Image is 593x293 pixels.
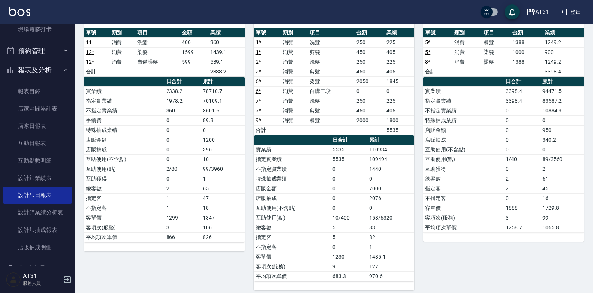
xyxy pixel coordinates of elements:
td: 0 [165,135,201,145]
td: 99/3960 [201,164,244,174]
table: a dense table [254,135,415,281]
td: 不指定客 [254,242,331,252]
td: 3398.4 [504,96,541,106]
td: 客單價 [254,252,331,262]
td: 360 [208,37,245,47]
th: 業績 [543,28,584,38]
a: 店家日報表 [3,117,72,135]
td: 1439.1 [208,47,245,57]
td: 實業績 [84,86,165,96]
td: 消費 [281,106,308,115]
td: 不指定客 [84,203,165,213]
td: 360 [165,106,201,115]
td: 消費 [281,115,308,125]
td: 539.1 [208,57,245,67]
td: 2 [165,184,201,193]
td: 5535 [331,154,367,164]
th: 業績 [208,28,245,38]
td: 2338.2 [208,67,245,76]
td: 2050 [355,76,385,86]
td: 0 [355,86,385,96]
td: 2000 [355,115,385,125]
td: 平均項次單價 [84,232,165,242]
td: 109494 [367,154,414,164]
a: 報表目錄 [3,83,72,100]
td: 1 [367,242,414,252]
td: 127 [367,262,414,271]
td: 特殊抽成業績 [254,174,331,184]
th: 金額 [180,28,208,38]
td: 0 [331,164,367,174]
button: 客戶管理 [3,259,72,278]
td: 互助獲得 [423,164,504,174]
td: 消費 [110,57,136,67]
td: 225 [385,57,415,67]
td: 1249.2 [543,37,584,47]
td: 0 [331,174,367,184]
td: 消費 [281,47,308,57]
td: 5535 [385,125,415,135]
td: 1978.2 [165,96,201,106]
td: 店販金額 [423,125,504,135]
td: 0 [165,174,201,184]
td: 45 [541,184,584,193]
a: 店販抽成明細 [3,239,72,256]
td: 不指定實業績 [423,106,504,115]
td: 1299 [165,213,201,223]
td: 1065.8 [541,223,584,232]
td: 450 [355,47,385,57]
td: 1845 [385,76,415,86]
td: 0 [504,135,541,145]
th: 金額 [511,28,543,38]
td: 指定實業績 [423,96,504,106]
td: 9 [331,262,367,271]
td: 10/400 [331,213,367,223]
td: 10884.3 [541,106,584,115]
td: 1230 [331,252,367,262]
a: 互助點數明細 [3,152,72,169]
td: 866 [165,232,201,242]
td: 83 [367,223,414,232]
td: 0 [331,242,367,252]
td: 剪髮 [308,67,355,76]
td: 特殊抽成業績 [84,125,165,135]
td: 3 [165,223,201,232]
td: 消費 [281,67,308,76]
td: 1388 [511,57,543,67]
td: 900 [543,47,584,57]
td: 染髮 [308,76,355,86]
a: 11 [86,39,92,45]
td: 燙髮 [308,115,355,125]
td: 0 [331,184,367,193]
td: 396 [201,145,244,154]
td: 客單價 [84,213,165,223]
button: 預約管理 [3,41,72,61]
td: 消費 [281,86,308,96]
table: a dense table [84,77,245,242]
td: 0 [165,154,201,164]
td: 1388 [511,37,543,47]
td: 1 [165,203,201,213]
td: 110934 [367,145,414,154]
td: 1/40 [504,154,541,164]
td: 0 [165,145,201,154]
th: 類別 [452,28,482,38]
td: 1800 [385,115,415,125]
th: 類別 [281,28,308,38]
th: 單號 [254,28,281,38]
td: 互助使用(不含點) [84,154,165,164]
td: 18 [201,203,244,213]
td: 0 [165,115,201,125]
th: 日合計 [165,77,201,87]
td: 3398.4 [504,86,541,96]
td: 3 [504,213,541,223]
a: 設計師業績分析表 [3,204,72,221]
td: 自備護髮 [135,57,180,67]
td: 合計 [84,67,110,76]
th: 累計 [367,135,414,145]
td: 5535 [331,145,367,154]
td: 82 [367,232,414,242]
td: 總客數 [423,174,504,184]
td: 1729.8 [541,203,584,213]
td: 826 [201,232,244,242]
